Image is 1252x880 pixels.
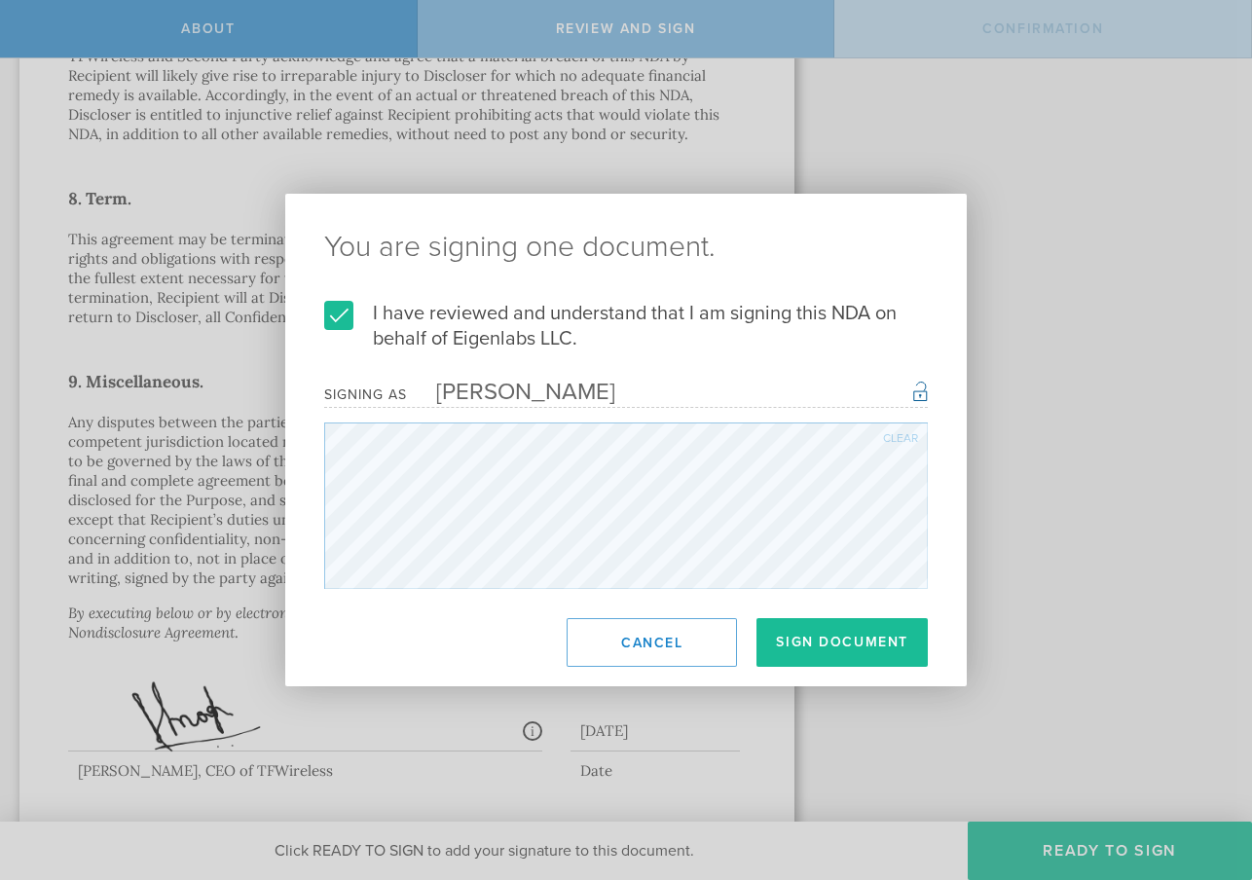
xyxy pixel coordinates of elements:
[407,378,615,406] div: [PERSON_NAME]
[756,618,928,667] button: Sign Document
[324,233,928,262] ng-pluralize: You are signing one document.
[324,386,407,403] div: Signing as
[567,618,737,667] button: Cancel
[324,301,928,351] label: I have reviewed and understand that I am signing this NDA on behalf of Eigenlabs LLC.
